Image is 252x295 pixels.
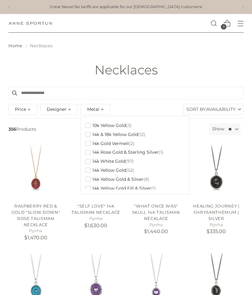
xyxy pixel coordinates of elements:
span: 14k White Gold [92,159,125,164]
a: Home [8,43,22,49]
a: Healing Journey | Chrysanthemum | Silver [189,143,244,198]
span: (97) [125,159,134,164]
h5: Pyrrha [129,222,184,228]
a: Anne Sportun Fine Jewellery [8,22,52,25]
button: 14k Yellow Gold & Silver [86,175,149,184]
button: 14k Rose Gold & Sterling Silver [86,148,163,157]
span: (2) [129,141,134,146]
label: Show [212,126,224,132]
span: 14k Rose Gold & Sterling Silver [92,150,159,155]
span: Price [15,106,26,113]
a: "What Once Was" Skull 14k Talisman Necklace [132,204,180,221]
input: Search products [8,87,244,99]
h5: Pyrrha [68,216,123,222]
label: Sort By:Availability [183,104,243,114]
span: 10k Yellow Gold [92,123,126,128]
button: 14k White Gold [86,157,134,166]
h5: Pyrrha [8,228,63,234]
span: $1,630.00 [84,222,107,228]
span: (1) [151,186,156,191]
a: Open search modal [207,17,220,30]
span: $1,440.00 [144,228,168,234]
a: Open cart modal [221,17,233,30]
span: 14k Gold Vermeil [92,141,129,146]
button: 10k Yellow Gold [86,121,132,130]
span: Availability [206,104,236,114]
a: Raspberry Red & Gold [8,143,63,198]
button: 14k & 18k Yellow Gold [86,130,145,139]
span: $335.00 [207,228,226,234]
a: Healing Journey | Chrysanthemum | Silver [193,204,239,221]
a: Raspberry Red & Gold "Slow Down" Rose Talisman Necklace [12,204,60,227]
span: Products [6,123,207,135]
span: 14k & 18k Yellow Gold [92,132,138,137]
span: (3) [126,123,132,128]
span: (52) [126,168,134,173]
h1: Necklaces [95,63,158,77]
button: 14k Yellow Gold Fill & Silver [86,184,156,193]
span: 14k Yellow Gold Fill & Silver [92,186,151,191]
button: 14k Gold Vermeil [86,139,134,148]
nav: breadcrumbs [8,43,244,49]
button: Open menu modal [234,17,247,30]
a: "Self Love" 14k Talisman Necklace [72,204,120,215]
span: (8) [143,177,149,182]
span: Designer [47,106,67,113]
span: (12) [138,132,145,137]
span: 14k Yellow Gold & Silver [92,177,143,182]
b: 356 [8,126,16,132]
button: 14k Yellow Gold [86,166,134,175]
h5: Pyrrha [189,222,244,228]
span: Metal [87,106,99,113]
span: (1) [159,150,163,155]
span: Necklaces [30,43,53,49]
span: 0 [221,24,226,30]
span: $1,470.00 [24,235,47,241]
a: Great News! No tariffs are applicable for our [DEMOGRAPHIC_DATA] customers! [50,4,202,10]
span: 14k Yellow Gold [92,168,126,173]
